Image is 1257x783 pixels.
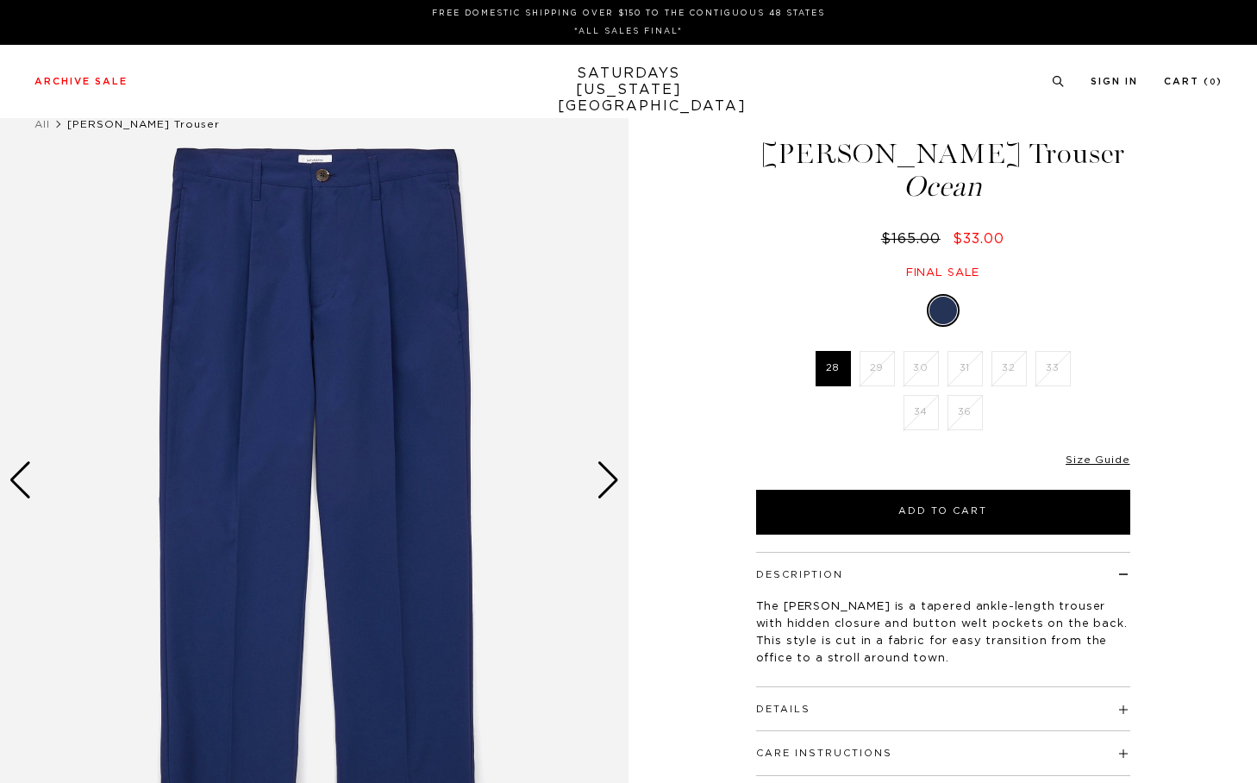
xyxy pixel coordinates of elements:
span: $33.00 [953,232,1004,246]
small: 0 [1210,78,1216,86]
div: Next slide [597,461,620,499]
button: Care Instructions [756,749,892,758]
a: SATURDAYS[US_STATE][GEOGRAPHIC_DATA] [558,66,700,115]
del: $165.00 [881,232,947,246]
a: All [34,119,50,129]
button: Description [756,570,843,579]
button: Add to Cart [756,490,1130,535]
label: 28 [816,351,851,386]
a: Cart (0) [1164,77,1223,86]
span: [PERSON_NAME] Trouser [67,119,220,129]
div: Final sale [754,266,1133,280]
button: Details [756,705,810,714]
p: *ALL SALES FINAL* [41,25,1216,38]
h1: [PERSON_NAME] Trouser [754,140,1133,201]
p: FREE DOMESTIC SHIPPING OVER $150 TO THE CONTIGUOUS 48 STATES [41,7,1216,20]
a: Size Guide [1066,454,1129,465]
div: Previous slide [9,461,32,499]
span: Ocean [754,172,1133,201]
a: Archive Sale [34,77,128,86]
p: The [PERSON_NAME] is a tapered ankle-length trouser with hidden closure and button welt pockets o... [756,598,1130,667]
a: Sign In [1091,77,1138,86]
